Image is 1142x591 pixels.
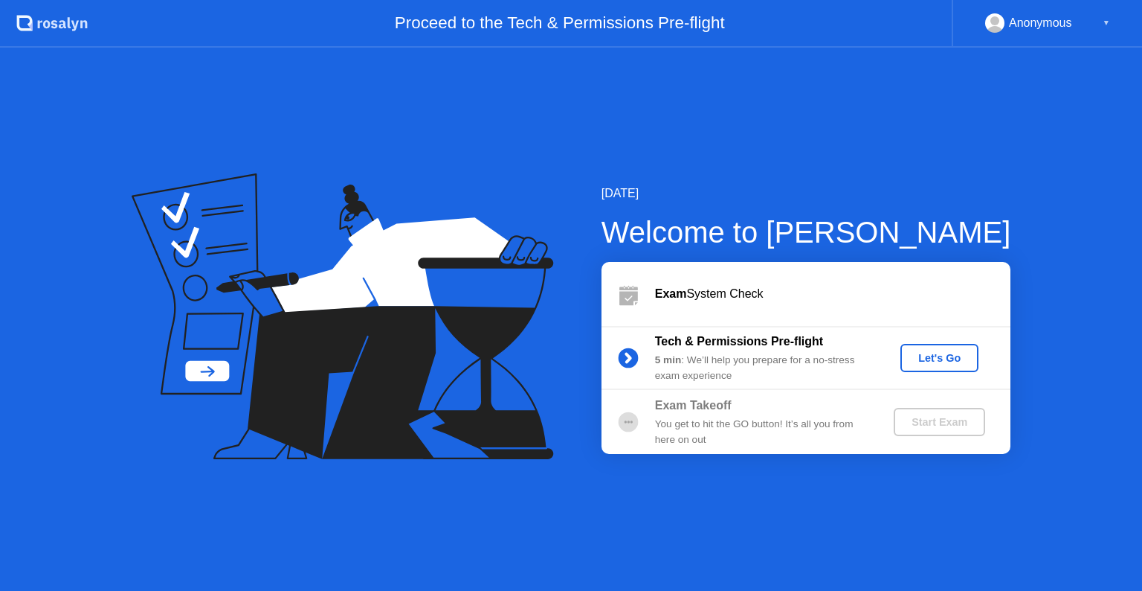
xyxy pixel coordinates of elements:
div: Anonymous [1009,13,1072,33]
div: Start Exam [900,416,979,428]
div: : We’ll help you prepare for a no-stress exam experience [655,353,869,383]
b: Exam [655,287,687,300]
div: Welcome to [PERSON_NAME] [601,210,1011,255]
div: System Check [655,285,1010,303]
div: [DATE] [601,185,1011,202]
b: Tech & Permissions Pre-flight [655,335,823,348]
div: ▼ [1103,13,1110,33]
div: You get to hit the GO button! It’s all you from here on out [655,417,869,447]
button: Start Exam [894,408,985,436]
b: 5 min [655,354,682,365]
div: Let's Go [906,352,972,364]
button: Let's Go [900,344,978,372]
b: Exam Takeoff [655,399,732,412]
